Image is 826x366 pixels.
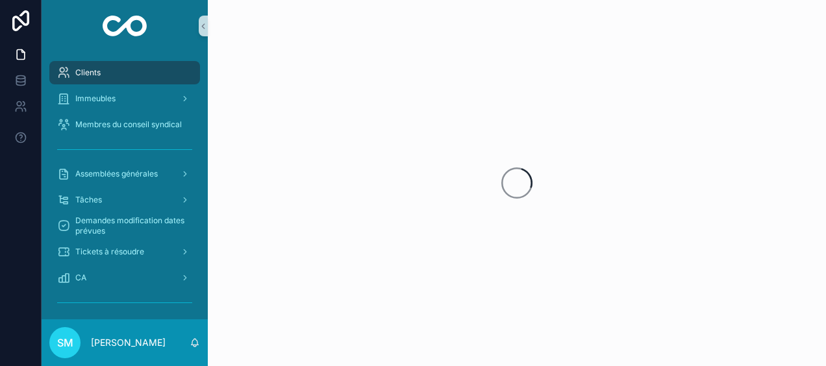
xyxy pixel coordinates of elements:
span: Tickets à résoudre [75,247,144,257]
a: Demandes modification dates prévues [49,214,200,238]
p: [PERSON_NAME] [91,336,166,349]
a: Immeubles [49,87,200,110]
span: CA [75,273,86,283]
a: Tickets à résoudre [49,240,200,263]
span: Membres du conseil syndical [75,119,182,130]
span: Immeubles [75,93,116,104]
span: Clients [75,67,101,78]
span: Tâches [75,195,102,205]
a: CA [49,266,200,289]
span: Assemblées générales [75,169,158,179]
a: Clients [49,61,200,84]
a: Membres du conseil syndical [49,113,200,136]
a: Assemblées générales [49,162,200,186]
img: App logo [103,16,147,36]
div: scrollable content [42,52,208,319]
span: SM [57,335,73,350]
span: Demandes modification dates prévues [75,215,187,236]
a: Tâches [49,188,200,212]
